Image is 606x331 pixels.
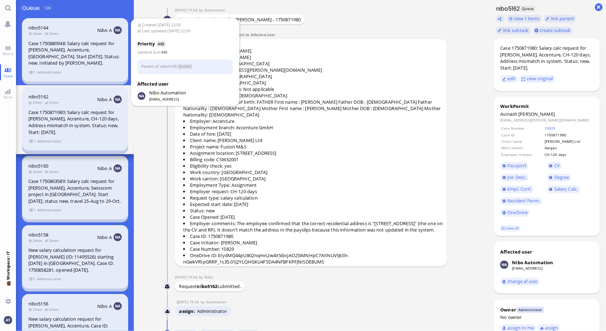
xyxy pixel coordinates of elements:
span: 126 [44,5,51,10]
div: Owner [500,306,516,313]
span: by [199,275,204,280]
a: nibo5158 [28,232,48,238]
img: Nibo Automation [137,92,145,100]
li: Project name: Fusion M&S [183,143,443,150]
span: Stats [2,94,14,99]
span: 2mon [45,100,61,105]
div: Case 1750871980: Salary calc request for [PERSON_NAME], Accenture, CH-120 days. Address mismatch ... [500,45,594,71]
span: Team [1,74,15,78]
span: [PERSON_NAME] [518,111,555,117]
span: 2mon [45,169,61,174]
span: 2mon [28,307,45,312]
div: No owner [500,314,594,320]
strong: nibo5162 [197,283,217,289]
span: Degree [554,174,569,180]
a: CV [547,162,562,170]
span: view 1 items [29,138,36,144]
li: Request type: salary calculation [183,195,443,201]
a: nibo5160 [28,163,48,169]
li: Billing code: CSW32001 [183,156,443,163]
li: Country of residence: [DEMOGRAPHIC_DATA] [183,92,443,99]
span: 448 [157,41,165,47]
a: Job Desc. [500,174,529,181]
span: automation@bluelakelegal.com [206,299,226,304]
a: 10829 [545,126,556,131]
li: Case Opened: [DATE] [183,214,443,220]
li: Employment branch: Accenture GmbH [183,124,443,131]
li: Employment Type: Assignment [183,182,443,188]
img: NA [114,164,121,172]
button: change af user [500,278,540,286]
a: nibo5164 [28,25,48,31]
span: Status [178,64,193,70]
a: Resident Perm. [500,197,542,205]
li: Date of hire: [DATE] [183,131,443,137]
li: Case Initiator: [PERSON_NAME] [183,239,443,246]
span: Passport [507,162,526,169]
img: Nibo [163,283,171,291]
span: [DATE] 19:54 [175,275,199,280]
task-group-action-menu: link parent [544,15,576,23]
span: Queue [22,4,42,12]
span: Priority [137,40,155,47]
span: 2mon [28,31,45,36]
span: by [199,7,204,12]
span: link parent [551,15,574,22]
li: Client name: [PERSON_NAME] Ltd [183,137,443,143]
span: Salary Calc. [554,186,578,192]
li: Case Number: 10829 [183,246,443,252]
a: nibo5156 [28,300,48,307]
span: General SLA [137,49,160,55]
li: Eligibility check: yes [183,163,443,169]
span: Administrator [37,69,61,75]
li: Employer comments: The employee confirmed that the correct residential address is "[STREET_ADDRES... [183,220,443,233]
span: Administrator [517,307,544,313]
td: Employer request [501,152,544,157]
li: Marital status: [DEMOGRAPHIC_DATA] [183,73,443,80]
td: Aargau [544,145,593,151]
span: 2mon [45,31,61,36]
img: You [4,316,12,324]
li: Parent names & dates of birth: FATHER First name : [PERSON_NAME] Father DOB : [DEMOGRAPHIC_DATA] ... [183,99,443,118]
li: Assignment location: [STREET_ADDRESS] [183,150,443,156]
li: OneDrive ID: b!ydMQ44pU802nqmn2w4X5ibcjAO25iMNHpC7AItNUVIJkSh-nGwkVRIpGRRP_1s35.01J2YLQHGKU4FSDA4... [183,252,443,265]
a: Salary Calc. [547,185,580,193]
li: Administrator [197,308,227,314]
span: Board [1,51,15,56]
span: Avinash [500,111,517,117]
td: Work canton [501,145,544,151]
li: Status: new [183,207,443,214]
div: New salary calculation request for [PERSON_NAME] (ID: 11495526) starting [DATE] in [GEOGRAPHIC_DA... [28,247,122,273]
img: NA [114,233,121,241]
li: Date of Birth: [DEMOGRAPHIC_DATA] [183,60,443,67]
span: [DATE] 19:54 [177,299,201,304]
img: NA [114,302,121,310]
span: Nibo A [97,96,112,103]
span: - [228,32,275,37]
span: view 1 items [29,276,36,282]
td: Client name [501,139,544,144]
button: view original [519,75,555,83]
button: view 1 items [507,15,542,23]
img: NA [114,96,121,103]
div: Case 1750871980: Salary calc request for [PERSON_NAME], Accenture, CH-120 days. Address mismatch ... [28,109,122,135]
span: [EMAIL_ADDRESS] [149,97,186,102]
span: [DATE] 19:54 [175,7,199,12]
span: view 1 items [514,15,540,22]
li: Email ID: [EMAIL_ADDRESS][PERSON_NAME][DOMAIN_NAME] [183,67,443,73]
span: 2mon [45,238,61,243]
span: Nibo A [97,303,112,309]
li: Employer request: CH-120 days [183,188,443,195]
span: 2mon [28,100,45,105]
span: automation@nibo.ai [149,89,186,97]
div: Request submitted. [175,281,245,292]
span: 2mon [28,238,45,243]
div: Affected user [500,249,532,255]
span: by [201,299,206,304]
li: Nationality: [DEMOGRAPHIC_DATA] [183,80,443,86]
strong: 448 [161,49,167,55]
li: Case ID: 1750871980 [183,233,443,239]
a: nibo5162 [28,93,48,100]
